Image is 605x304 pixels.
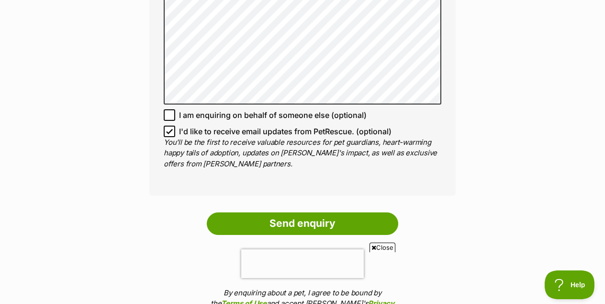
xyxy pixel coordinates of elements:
iframe: Help Scout Beacon - Open [545,270,595,299]
span: Close [370,243,395,252]
iframe: Advertisement [70,256,535,299]
span: I'd like to receive email updates from PetRescue. (optional) [179,126,392,137]
input: Send enquiry [207,212,398,234]
span: I am enquiring on behalf of someone else (optional) [179,109,367,121]
iframe: reCAPTCHA [241,249,364,278]
p: You'll be the first to receive valuable resources for pet guardians, heart-warming happy tails of... [164,137,441,170]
